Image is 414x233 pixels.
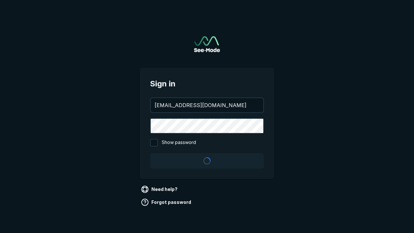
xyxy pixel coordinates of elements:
a: Forgot password [140,197,194,207]
a: Go to sign in [194,36,220,52]
img: See-Mode Logo [194,36,220,52]
input: your@email.com [151,98,263,112]
a: Need help? [140,184,180,194]
span: Sign in [150,78,264,90]
span: Show password [162,139,196,147]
